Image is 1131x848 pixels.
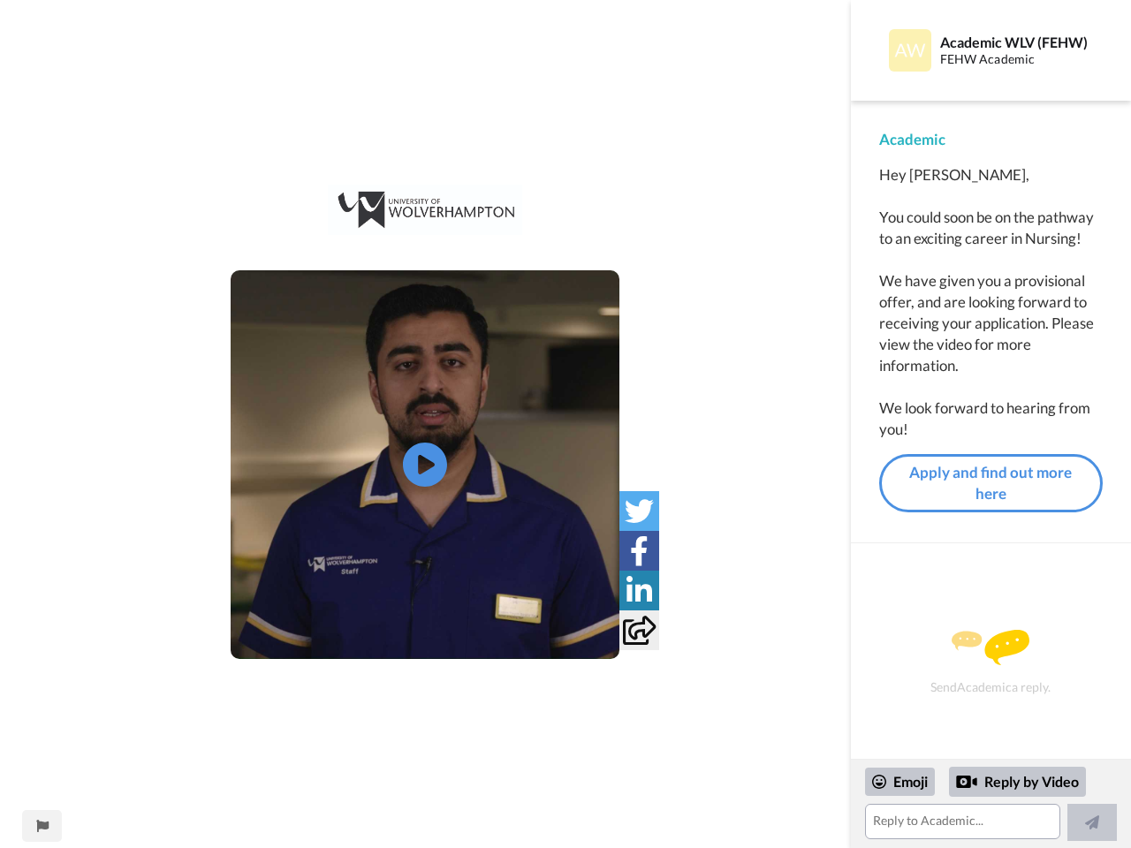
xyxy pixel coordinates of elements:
[879,164,1103,440] div: Hey [PERSON_NAME], You could soon be on the pathway to an exciting career in Nursing! We have giv...
[879,129,1103,150] div: Academic
[956,771,977,792] div: Reply by Video
[940,34,1102,50] div: Academic WLV (FEHW)
[328,185,522,235] img: c0db3496-36db-47dd-bc5f-9f3a1f8391a7
[889,29,931,72] img: Profile Image
[879,454,1103,513] a: Apply and find out more here
[865,768,935,796] div: Emoji
[940,52,1102,67] div: FEHW Academic
[952,630,1029,665] img: message.svg
[875,574,1107,750] div: Send Academic a reply.
[949,767,1086,797] div: Reply by Video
